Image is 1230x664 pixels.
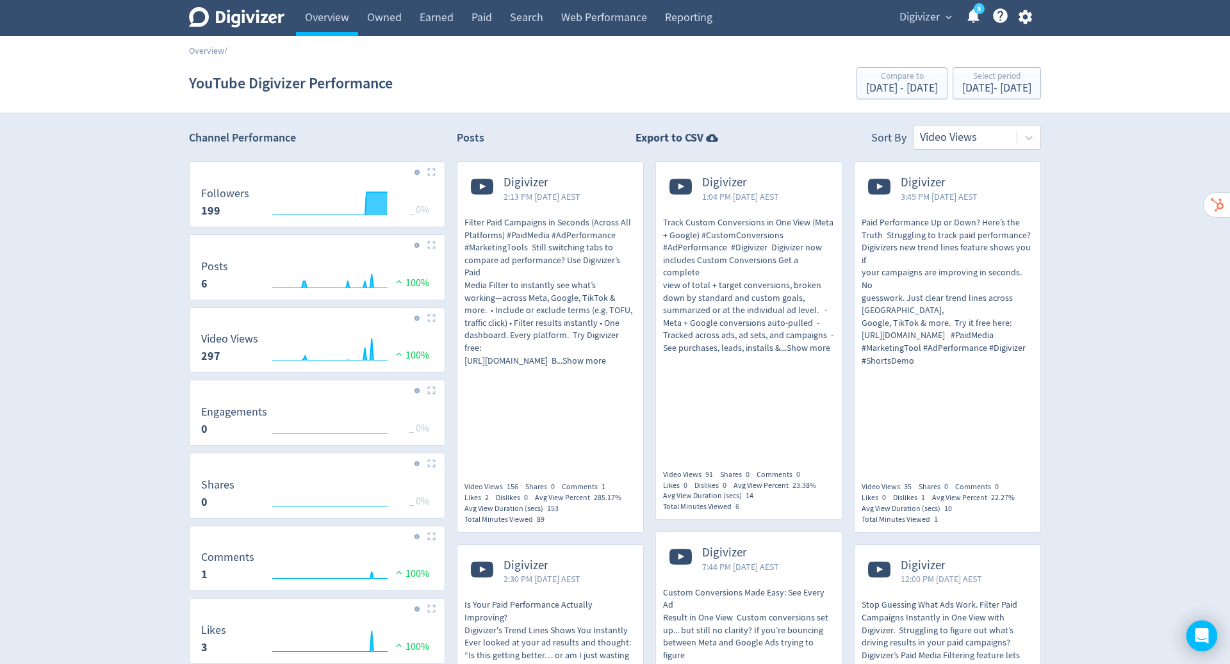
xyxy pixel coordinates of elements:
span: Stop Guessing What Ads Work. Filter Paid [862,599,1017,610]
iframe: https://www.youtube.com/watch?v=uA_PAQSjbKc [656,362,842,458]
a: Overview [189,45,224,56]
span: Tracked across ads, ad sets, and campaigns - [663,329,833,341]
a: Digivizer3:49 PM [DATE] AESTPaid Performance Up or Down? Here’s theTruth Struggling to track paid... [855,162,1040,474]
span: Truth Struggling to track paid performance? [862,229,1031,241]
span: Paid Performance Up or Down? Here’s the [862,216,1020,228]
dt: Comments [201,550,254,565]
strong: 297 [201,348,220,364]
div: Avg View Percent [734,480,823,491]
span: 0 [944,482,948,492]
span: Show more [787,342,830,353]
dt: Likes [201,623,226,638]
div: Comments [955,482,1006,492]
img: positive-performance.svg [393,567,406,577]
span: See purchases, leads, installs & [663,342,781,353]
div: Likes [663,480,694,491]
span: working—across Meta, Google, TikTok & [464,292,616,304]
svg: Comments 1 [195,551,439,585]
span: ... [781,342,830,353]
span: 35 [904,482,912,492]
img: Placeholder [427,168,436,176]
span: 0 [723,480,726,490]
span: 14 [746,490,753,501]
span: between Meta and Google Ads trying to figure [663,636,816,661]
span: Custom Conversions Made Easy: See Every Ad [663,587,826,611]
span: 1 [602,482,605,492]
div: Avg View Duration (secs) [464,503,566,514]
span: Digivizer [901,558,982,573]
div: [DATE] - [DATE] [866,83,938,94]
div: Total Minutes Viewed [663,501,746,512]
span: Digivizer. Struggling to figure out what’s [862,624,1013,636]
a: Digivizer2:13 PM [DATE] AESTFilter Paid Campaigns in Seconds (Across AllPlatforms) #PaidMedia #Ad... [457,162,643,474]
span: 3:49 PM [DATE] AEST [901,190,978,203]
span: 0 [995,482,999,492]
dt: Shares [201,478,234,492]
svg: Shares 0 [195,479,439,513]
span: _ 0% [409,422,429,435]
span: 285.17% [594,492,621,503]
span: 100% [393,640,429,653]
svg: Engagements 0 [195,406,439,440]
span: compare ad performance? Use Digivizer’s Paid [464,254,622,279]
span: Digivizers new trend lines feature shows you if [862,241,1033,266]
span: Show more [562,355,606,366]
span: view of total + target conversions, broken [663,279,821,291]
div: Open Intercom Messenger [1186,620,1217,651]
span: 1 [921,492,925,503]
div: Compare to [866,72,938,83]
strong: 0 [201,421,208,437]
span: driving results in your paid campaigns? [862,636,1010,648]
span: 1 [934,514,938,524]
div: Sort By [871,130,906,150]
span: Filter Paid Campaigns in Seconds (Across All [464,216,631,228]
span: 0 [882,492,886,503]
span: Digivizer’s Paid Media Filtering feature lets [862,649,1020,661]
img: Placeholder [427,386,436,394]
img: Placeholder [427,459,436,467]
span: Digivizer [504,175,580,190]
span: expand_more [943,12,955,23]
img: positive-performance.svg [393,277,406,286]
svg: Posts 6 [195,261,439,295]
span: includes Custom Conversions Get a complete [663,254,800,279]
svg: Video Views 297 [195,333,439,367]
div: Comments [757,469,807,480]
img: positive-performance.svg [393,640,406,650]
span: guesswork. Just clear trend lines across [GEOGRAPHIC_DATA], [862,292,1015,316]
span: Digivizer [899,7,940,28]
button: Digivizer [895,7,955,28]
span: Google, TikTok & more. Try it free here: [862,317,1012,328]
h2: Channel Performance [189,130,445,146]
div: Dislikes [893,492,932,503]
svg: Followers 199 [195,188,439,222]
text: 5 [978,4,981,13]
div: Video Views [663,469,720,480]
span: Digivizer [901,175,978,190]
button: Compare to[DATE] - [DATE] [857,67,947,99]
span: #MarketingTools Still switching tabs to [464,241,613,253]
span: _ 0% [409,204,429,216]
svg: Likes 3 [195,624,439,658]
iframe: https://www.youtube.com/watch?v=N1hungQJY1k [855,374,1040,470]
div: [DATE] - [DATE] [962,83,1031,94]
span: 0 [551,482,555,492]
h2: Posts [457,130,484,150]
h1: YouTube Digivizer Performance [189,63,393,104]
strong: 199 [201,203,220,218]
a: Digivizer1:04 PM [DATE] AESTTrack Custom Conversions in One View (Meta+ Google) #CustomConversion... [656,162,842,461]
span: #AdPerformance #Digivizer Digivizer now [663,241,822,253]
span: up... but still no clarity? If you’re bouncing [663,624,823,636]
span: 156 [507,482,518,492]
span: 0 [796,469,800,480]
dt: Posts [201,259,228,274]
span: down by standard and custom goals, [663,292,805,304]
img: Placeholder [427,604,436,613]
span: 23.38% [792,480,816,490]
span: 7:44 PM [DATE] AEST [702,560,779,573]
dt: Engagements [201,405,267,419]
span: Track Custom Conversions in One View (Meta [663,216,833,228]
div: Avg View Duration (secs) [862,503,959,514]
div: Likes [464,492,496,503]
div: Dislikes [694,480,734,491]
